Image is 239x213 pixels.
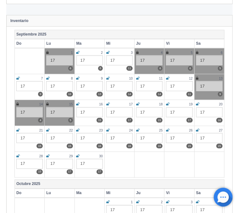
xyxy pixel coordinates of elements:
small: 13 [219,77,223,80]
div: 17 [136,107,163,117]
label: 5 [68,118,73,123]
small: 5 [191,51,193,54]
div: 17 [16,133,43,143]
label: 14 [126,92,133,97]
small: 21 [39,129,43,132]
label: 14 [156,92,163,97]
label: 16 [126,144,133,149]
label: 16 [97,144,103,149]
small: 8 [71,77,73,80]
label: 5 [218,66,223,71]
label: 16 [67,92,73,97]
small: 17 [129,103,133,106]
small: 1 [131,201,133,204]
small: 3 [131,51,133,54]
label: 6 [68,66,73,71]
div: 17 [46,55,73,65]
label: 9 [38,92,43,97]
small: 11 [159,77,163,80]
small: 26 [189,129,192,132]
th: Lu [45,39,75,48]
div: 17 [196,107,223,117]
small: 14 [39,103,43,106]
th: Ma [75,189,104,198]
div: 17 [106,81,133,91]
label: 6 [188,66,193,71]
small: 1 [71,51,73,54]
small: 23 [99,129,103,132]
small: 25 [159,129,163,132]
div: 17 [46,107,73,117]
th: Vi [164,189,194,198]
label: 16 [216,118,223,123]
small: 6 [221,51,223,54]
div: 17 [166,55,192,65]
div: 17 [196,81,223,91]
div: 17 [106,55,133,65]
label: 15 [36,144,43,149]
small: 20 [219,103,223,106]
small: 24 [129,129,133,132]
th: Do [15,39,45,48]
label: 15 [216,144,223,149]
strong: Inventario [10,19,28,23]
div: 17 [136,133,163,143]
label: 8 [98,66,103,71]
label: 11 [126,66,133,71]
small: 3 [191,201,193,204]
th: Do [15,189,45,198]
small: 28 [39,154,43,158]
small: 22 [69,129,73,132]
div: 17 [136,81,163,91]
small: 19 [189,103,192,106]
label: 11 [186,92,193,97]
div: 17 [46,159,73,169]
div: 17 [16,159,43,169]
small: 10 [129,77,133,80]
div: 17 [46,81,73,91]
label: 17 [97,170,103,174]
th: Lu [45,189,75,198]
div: 17 [106,107,133,117]
div: 17 [46,133,73,143]
small: 12 [189,77,192,80]
div: 17 [16,81,43,91]
small: 9 [101,77,103,80]
label: 4 [38,118,43,123]
label: 15 [97,118,103,123]
div: 17 [166,133,192,143]
div: 17 [166,81,192,91]
th: Octubre 2025 [15,180,225,189]
small: 7 [41,77,43,80]
label: 15 [67,144,73,149]
small: 27 [219,129,223,132]
label: 6 [158,66,163,71]
div: 17 [106,133,133,143]
div: 17 [136,55,163,65]
small: 2 [161,201,163,204]
label: 13 [97,92,103,97]
small: 4 [161,51,163,54]
div: 17 [196,133,223,143]
label: 15 [36,170,43,174]
th: Vi [164,39,194,48]
th: Ma [75,39,104,48]
th: Sa [194,189,224,198]
div: 17 [196,55,223,65]
th: Septiembre 2025 [15,30,225,39]
label: 15 [186,144,193,149]
small: 15 [69,103,73,106]
div: 17 [76,81,103,91]
div: 17 [76,159,103,169]
div: 17 [166,107,192,117]
label: 17 [186,118,193,123]
label: 17 [67,170,73,174]
label: 15 [156,118,163,123]
th: Ju [135,39,164,48]
th: Sa [194,39,224,48]
th: Mi [104,39,134,48]
div: 17 [16,107,43,117]
small: 30 [99,154,103,158]
div: 17 [76,107,103,117]
div: 17 [76,55,103,65]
